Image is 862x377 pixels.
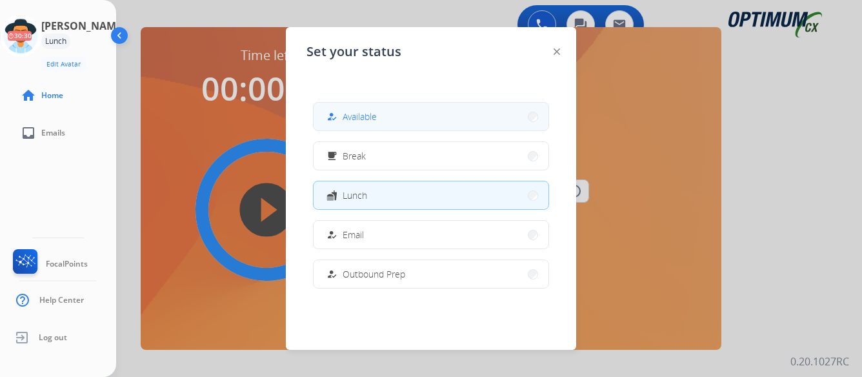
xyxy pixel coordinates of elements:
span: Outbound Prep [343,267,405,281]
button: Outbound Prep [314,260,548,288]
button: Email [314,221,548,249]
button: Lunch [314,181,548,209]
a: FocalPoints [10,249,88,279]
span: Break [343,149,366,163]
span: Emails [41,128,65,138]
h3: [PERSON_NAME] [41,18,125,34]
span: Email [343,228,364,241]
mat-icon: inbox [21,125,36,141]
span: Home [41,90,63,101]
mat-icon: fastfood [326,190,337,201]
mat-icon: home [21,88,36,103]
img: close-button [554,48,560,55]
mat-icon: how_to_reg [326,229,337,240]
span: Lunch [343,188,367,202]
span: Set your status [306,43,401,61]
span: Help Center [39,295,84,305]
button: Break [314,142,548,170]
div: Lunch [41,34,70,49]
span: FocalPoints [46,259,88,269]
button: Available [314,103,548,130]
p: 0.20.1027RC [790,354,849,369]
span: Log out [39,332,67,343]
button: Edit Avatar [41,57,86,72]
mat-icon: how_to_reg [326,111,337,122]
span: Available [343,110,377,123]
mat-icon: free_breakfast [326,150,337,161]
mat-icon: how_to_reg [326,269,337,280]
